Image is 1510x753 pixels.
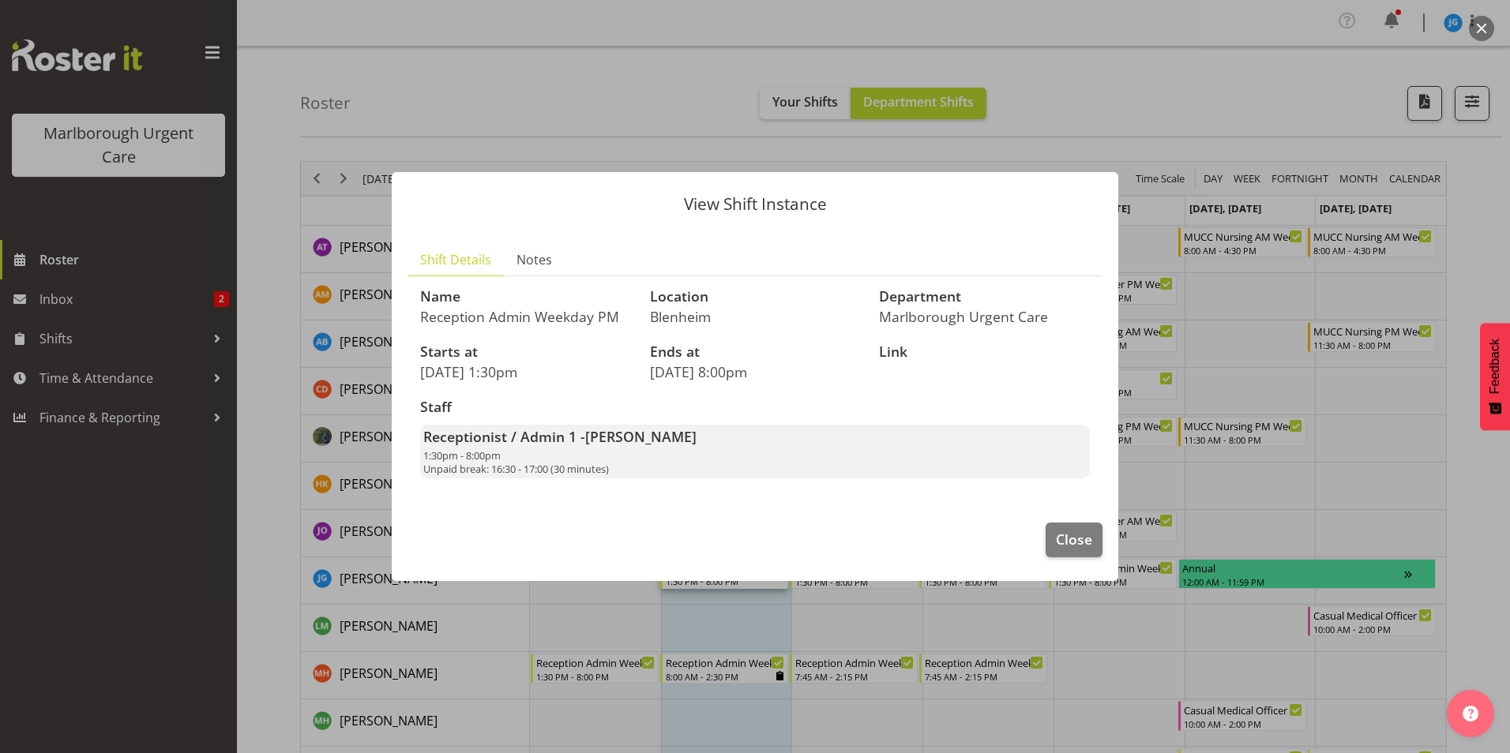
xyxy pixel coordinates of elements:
[516,250,552,269] span: Notes
[1046,523,1102,557] button: Close
[423,427,697,446] strong: Receptionist / Admin 1 -
[408,196,1102,212] p: View Shift Instance
[420,289,631,305] h3: Name
[879,344,1090,360] h3: Link
[650,308,861,325] p: Blenheim
[423,463,1087,475] p: Unpaid break: 16:30 - 17:00 (30 minutes)
[650,289,861,305] h3: Location
[1463,706,1478,721] img: help-xxl-2.png
[420,308,631,325] p: Reception Admin Weekday PM
[1056,529,1092,549] span: Close
[585,427,697,446] span: [PERSON_NAME]
[423,448,501,463] span: 1:30pm - 8:00pm
[650,344,861,360] h3: Ends at
[420,399,1090,415] h3: Staff
[650,363,861,380] p: [DATE] 8:00pm
[879,289,1090,305] h3: Department
[420,363,631,380] p: [DATE] 1:30pm
[1480,323,1510,430] button: Feedback - Show survey
[879,308,1090,325] p: Marlborough Urgent Care
[420,344,631,360] h3: Starts at
[420,250,491,269] span: Shift Details
[1488,339,1502,394] span: Feedback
